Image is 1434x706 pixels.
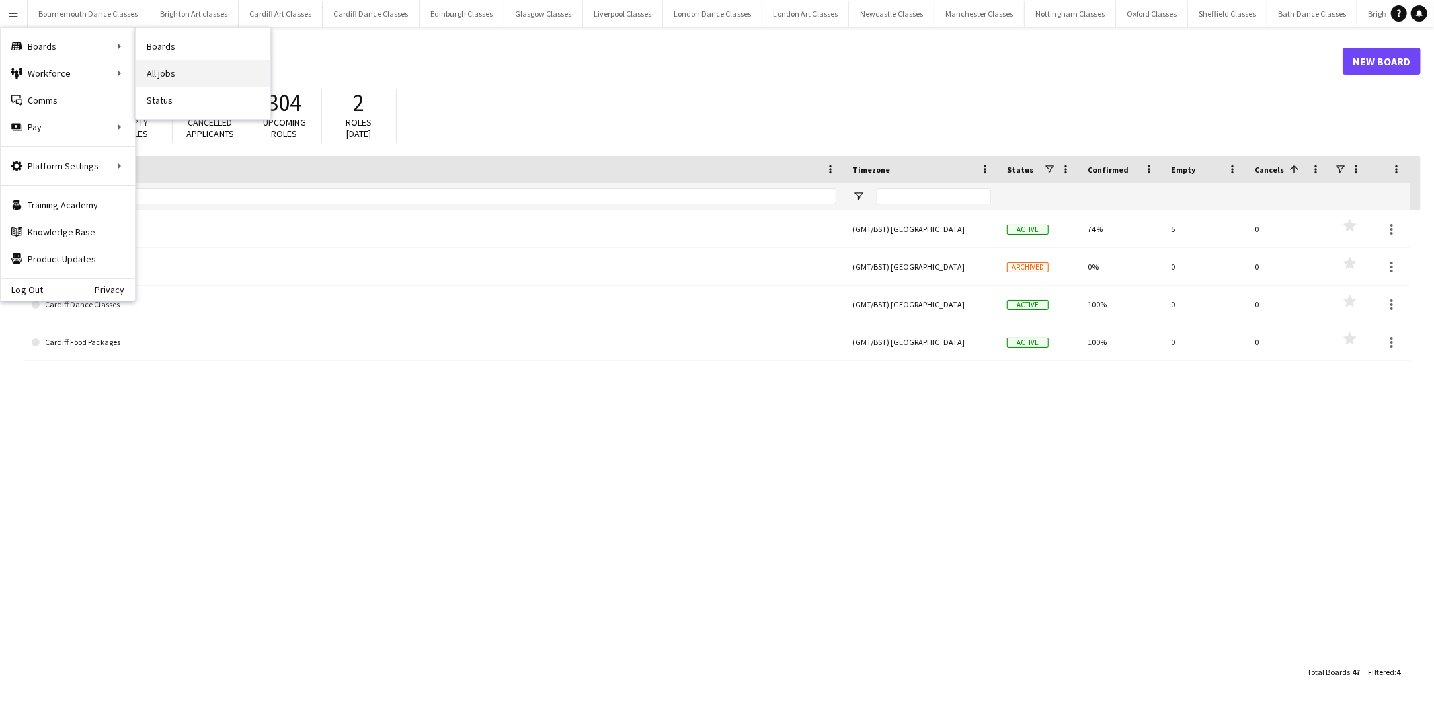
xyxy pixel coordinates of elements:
[1368,667,1394,677] span: Filtered
[844,248,999,285] div: (GMT/BST) [GEOGRAPHIC_DATA]
[1,60,135,87] div: Workforce
[1254,165,1284,175] span: Cancels
[877,188,991,204] input: Timezone Filter Input
[1163,286,1246,323] div: 0
[28,1,149,27] button: Bournemouth Dance Classes
[1088,165,1129,175] span: Confirmed
[1025,1,1116,27] button: Nottingham Classes
[1007,300,1049,310] span: Active
[852,165,890,175] span: Timezone
[1267,1,1357,27] button: Bath Dance Classes
[186,116,234,140] span: Cancelled applicants
[1246,210,1330,247] div: 0
[32,248,836,286] a: Cardiff Bar Crawls
[1,114,135,141] div: Pay
[762,1,849,27] button: London Art Classes
[268,88,302,118] span: 304
[1007,165,1033,175] span: Status
[136,87,270,114] a: Status
[852,190,865,202] button: Open Filter Menu
[32,210,836,248] a: Cardiff Art Classes
[1352,667,1360,677] span: 47
[1,245,135,272] a: Product Updates
[844,210,999,247] div: (GMT/BST) [GEOGRAPHIC_DATA]
[663,1,762,27] button: London Dance Classes
[1307,659,1360,685] div: :
[1080,210,1163,247] div: 74%
[56,188,836,204] input: Board name Filter Input
[149,1,239,27] button: Brighton Art classes
[1,33,135,60] div: Boards
[346,116,372,140] span: Roles [DATE]
[32,286,836,323] a: Cardiff Dance Classes
[844,323,999,360] div: (GMT/BST) [GEOGRAPHIC_DATA]
[1396,667,1400,677] span: 4
[1007,338,1049,348] span: Active
[24,51,1343,71] h1: Boards
[1188,1,1267,27] button: Sheffield Classes
[504,1,583,27] button: Glasgow Classes
[1163,248,1246,285] div: 0
[32,323,836,361] a: Cardiff Food Packages
[1246,323,1330,360] div: 0
[1116,1,1188,27] button: Oxford Classes
[1007,225,1049,235] span: Active
[934,1,1025,27] button: Manchester Classes
[1368,659,1400,685] div: :
[1163,210,1246,247] div: 5
[1,284,43,295] a: Log Out
[1307,667,1350,677] span: Total Boards
[1,219,135,245] a: Knowledge Base
[583,1,663,27] button: Liverpool Classes
[1,192,135,219] a: Training Academy
[1163,323,1246,360] div: 0
[420,1,504,27] button: Edinburgh Classes
[1343,48,1421,75] a: New Board
[323,1,420,27] button: Cardiff Dance Classes
[1,87,135,114] a: Comms
[1171,165,1195,175] span: Empty
[1080,248,1163,285] div: 0%
[95,284,135,295] a: Privacy
[239,1,323,27] button: Cardiff Art Classes
[1007,262,1049,272] span: Archived
[354,88,365,118] span: 2
[1,153,135,180] div: Platform Settings
[844,286,999,323] div: (GMT/BST) [GEOGRAPHIC_DATA]
[1080,286,1163,323] div: 100%
[849,1,934,27] button: Newcastle Classes
[136,33,270,60] a: Boards
[263,116,306,140] span: Upcoming roles
[1080,323,1163,360] div: 100%
[1246,248,1330,285] div: 0
[136,60,270,87] a: All jobs
[1246,286,1330,323] div: 0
